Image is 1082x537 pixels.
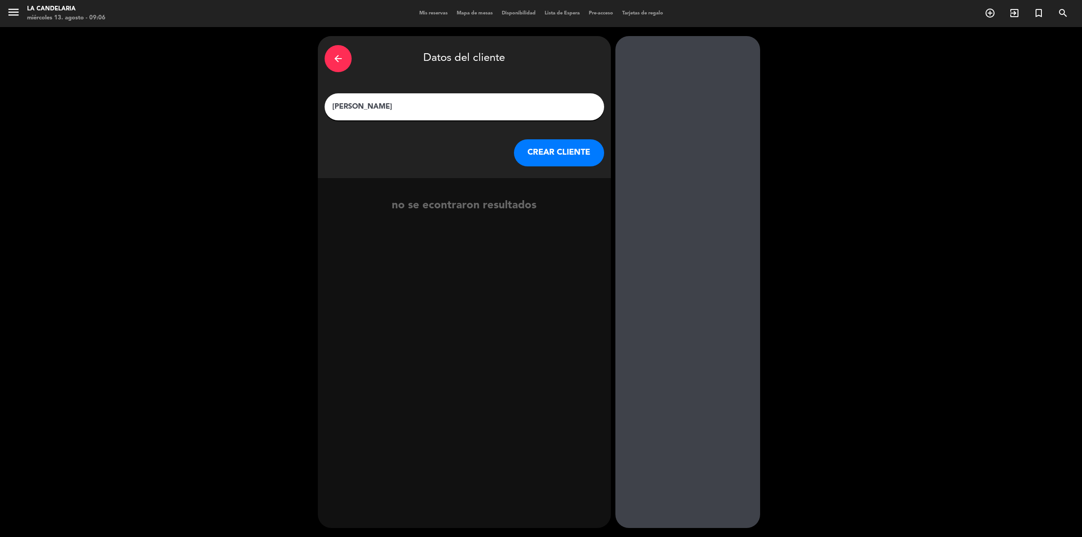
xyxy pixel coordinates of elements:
[618,11,668,16] span: Tarjetas de regalo
[584,11,618,16] span: Pre-acceso
[540,11,584,16] span: Lista de Espera
[1058,8,1068,18] i: search
[497,11,540,16] span: Disponibilidad
[27,5,105,14] div: LA CANDELARIA
[1009,8,1020,18] i: exit_to_app
[985,8,995,18] i: add_circle_outline
[325,43,604,74] div: Datos del cliente
[7,5,20,19] i: menu
[318,197,611,215] div: no se econtraron resultados
[452,11,497,16] span: Mapa de mesas
[7,5,20,22] button: menu
[331,101,597,113] input: Escriba nombre, correo electrónico o número de teléfono...
[333,53,344,64] i: arrow_back
[27,14,105,23] div: miércoles 13. agosto - 09:06
[1033,8,1044,18] i: turned_in_not
[514,139,604,166] button: CREAR CLIENTE
[415,11,452,16] span: Mis reservas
